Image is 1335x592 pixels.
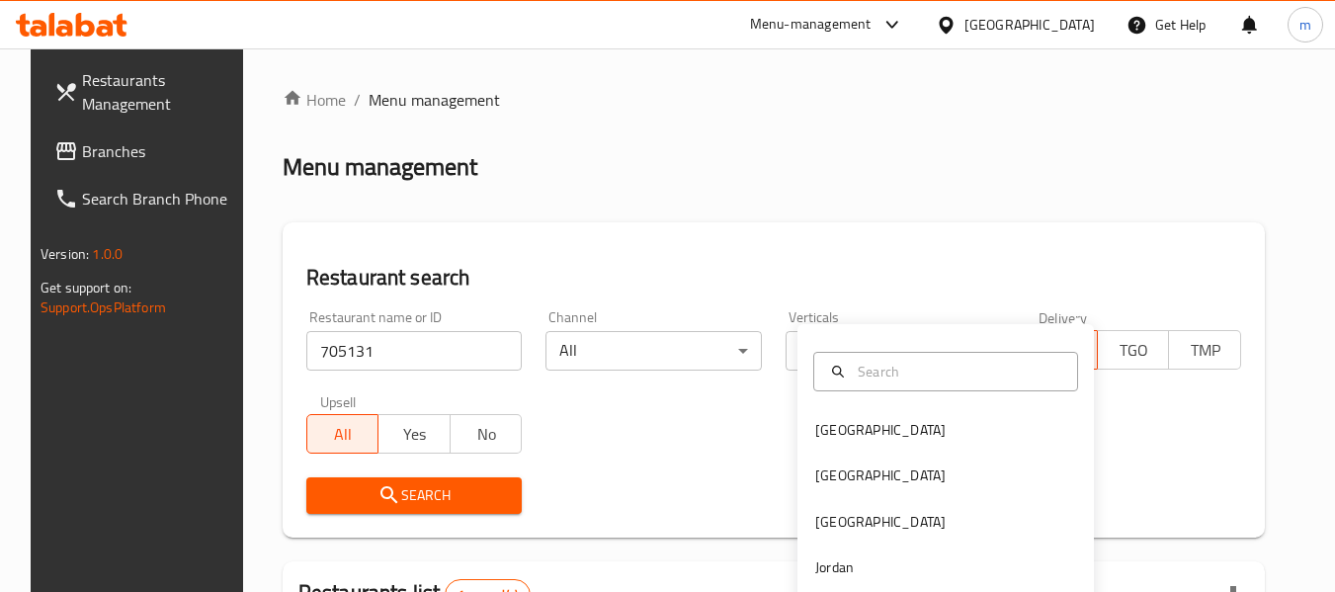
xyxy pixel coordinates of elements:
div: [GEOGRAPHIC_DATA] [964,14,1095,36]
a: Search Branch Phone [39,175,254,222]
button: Yes [377,414,451,454]
span: 1.0.0 [92,241,123,267]
button: TMP [1168,330,1241,370]
span: Search Branch Phone [82,187,238,211]
a: Restaurants Management [39,56,254,127]
h2: Menu management [283,151,477,183]
a: Branches [39,127,254,175]
div: Jordan [815,556,854,578]
span: Yes [386,420,443,449]
div: All [545,331,762,371]
div: Menu-management [750,13,872,37]
span: Search [322,483,507,508]
span: TMP [1177,336,1233,365]
button: All [306,414,379,454]
input: Search for restaurant name or ID.. [306,331,523,371]
div: [GEOGRAPHIC_DATA] [815,511,946,533]
li: / [354,88,361,112]
input: Search [850,361,1065,382]
nav: breadcrumb [283,88,1265,112]
span: Restaurants Management [82,68,238,116]
span: Menu management [369,88,500,112]
button: No [450,414,523,454]
span: m [1299,14,1311,36]
div: All [786,331,1002,371]
button: Search [306,477,523,514]
label: Delivery [1039,310,1088,324]
div: [GEOGRAPHIC_DATA] [815,419,946,441]
a: Home [283,88,346,112]
span: Get support on: [41,275,131,300]
label: Upsell [320,394,357,408]
a: Support.OpsPlatform [41,295,166,320]
span: TGO [1106,336,1162,365]
span: Version: [41,241,89,267]
div: [GEOGRAPHIC_DATA] [815,465,946,486]
h2: Restaurant search [306,263,1241,293]
span: All [315,420,372,449]
span: No [459,420,515,449]
span: Branches [82,139,238,163]
button: TGO [1097,330,1170,370]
